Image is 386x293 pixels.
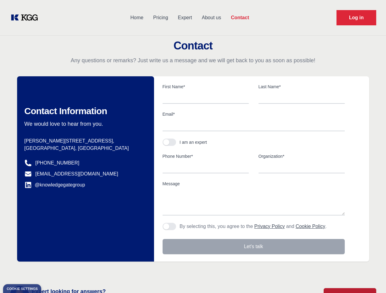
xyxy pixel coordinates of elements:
div: Cookie settings [7,287,38,291]
a: [PHONE_NUMBER] [35,159,79,167]
a: [EMAIL_ADDRESS][DOMAIN_NAME] [35,170,118,178]
p: [PERSON_NAME][STREET_ADDRESS], [24,137,144,145]
label: First Name* [163,84,249,90]
p: We would love to hear from you. [24,120,144,128]
div: I am an expert [180,139,207,145]
button: Let's talk [163,239,345,254]
a: Expert [173,10,197,26]
iframe: Chat Widget [355,264,386,293]
a: Privacy Policy [254,224,285,229]
p: By selecting this, you agree to the and . [180,223,327,230]
h2: Contact Information [24,106,144,117]
a: Request Demo [336,10,376,25]
a: Contact [226,10,254,26]
label: Phone Number* [163,153,249,159]
p: [GEOGRAPHIC_DATA], [GEOGRAPHIC_DATA] [24,145,144,152]
a: KOL Knowledge Platform: Talk to Key External Experts (KEE) [10,13,43,23]
a: Pricing [148,10,173,26]
label: Message [163,181,345,187]
label: Email* [163,111,345,117]
label: Organization* [259,153,345,159]
p: Any questions or remarks? Just write us a message and we will get back to you as soon as possible! [7,57,379,64]
h2: Contact [7,40,379,52]
label: Last Name* [259,84,345,90]
a: @knowledgegategroup [24,181,85,189]
a: Cookie Policy [296,224,325,229]
a: Home [125,10,148,26]
a: About us [197,10,226,26]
